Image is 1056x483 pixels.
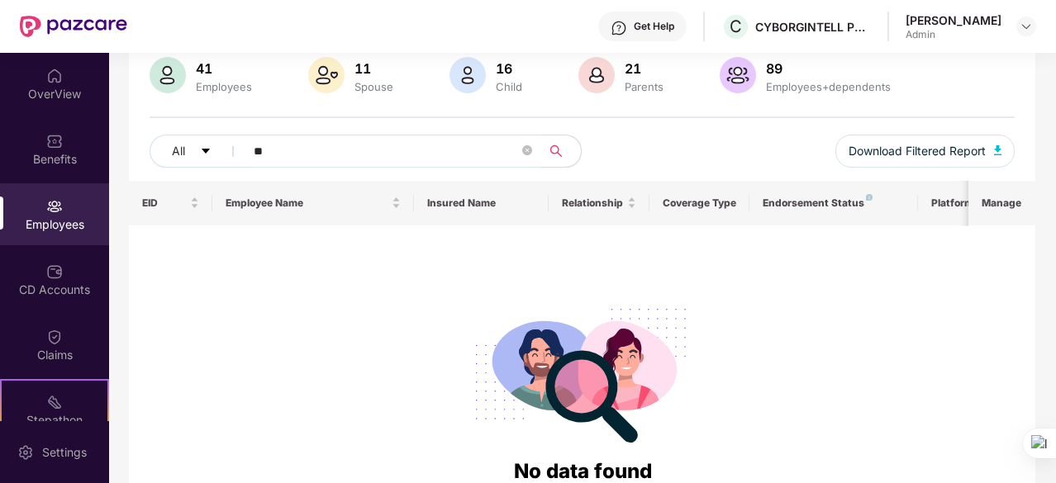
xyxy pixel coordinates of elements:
[150,57,186,93] img: svg+xml;base64,PHN2ZyB4bWxucz0iaHR0cDovL3d3dy53My5vcmcvMjAwMC9zdmciIHhtbG5zOnhsaW5rPSJodHRwOi8vd3...
[46,394,63,410] img: svg+xml;base64,PHN2ZyB4bWxucz0iaHR0cDovL3d3dy53My5vcmcvMjAwMC9zdmciIHdpZHRoPSIyMSIgaGVpZ2h0PSIyMC...
[906,28,1001,41] div: Admin
[578,57,615,93] img: svg+xml;base64,PHN2ZyB4bWxucz0iaHR0cDovL3d3dy53My5vcmcvMjAwMC9zdmciIHhtbG5zOnhsaW5rPSJodHRwOi8vd3...
[763,60,894,77] div: 89
[129,181,213,225] th: EID
[46,198,63,215] img: svg+xml;base64,PHN2ZyBpZD0iRW1wbG95ZWVzIiB4bWxucz0iaHR0cDovL3d3dy53My5vcmcvMjAwMC9zdmciIHdpZHRoPS...
[621,60,667,77] div: 21
[931,197,1022,210] div: Platform Status
[226,197,388,210] span: Employee Name
[492,60,526,77] div: 16
[1020,20,1033,33] img: svg+xml;base64,PHN2ZyBpZD0iRHJvcGRvd24tMzJ4MzIiIHhtbG5zPSJodHRwOi8vd3d3LnczLm9yZy8yMDAwL3N2ZyIgd2...
[351,60,397,77] div: 11
[414,181,549,225] th: Insured Name
[522,145,532,155] span: close-circle
[611,20,627,36] img: svg+xml;base64,PHN2ZyBpZD0iSGVscC0zMngzMiIgeG1sbnM9Imh0dHA6Ly93d3cudzMub3JnLzIwMDAvc3ZnIiB3aWR0aD...
[20,16,127,37] img: New Pazcare Logo
[142,197,188,210] span: EID
[763,80,894,93] div: Employees+dependents
[720,57,756,93] img: svg+xml;base64,PHN2ZyB4bWxucz0iaHR0cDovL3d3dy53My5vcmcvMjAwMC9zdmciIHhtbG5zOnhsaW5rPSJodHRwOi8vd3...
[308,57,345,93] img: svg+xml;base64,PHN2ZyB4bWxucz0iaHR0cDovL3d3dy53My5vcmcvMjAwMC9zdmciIHhtbG5zOnhsaW5rPSJodHRwOi8vd3...
[351,80,397,93] div: Spouse
[906,12,1001,28] div: [PERSON_NAME]
[621,80,667,93] div: Parents
[172,142,185,160] span: All
[968,181,1035,225] th: Manage
[634,20,674,33] div: Get Help
[450,57,486,93] img: svg+xml;base64,PHN2ZyB4bWxucz0iaHR0cDovL3d3dy53My5vcmcvMjAwMC9zdmciIHhtbG5zOnhsaW5rPSJodHRwOi8vd3...
[46,329,63,345] img: svg+xml;base64,PHN2ZyBpZD0iQ2xhaW0iIHhtbG5zPSJodHRwOi8vd3d3LnczLm9yZy8yMDAwL3N2ZyIgd2lkdGg9IjIwIi...
[562,197,624,210] span: Relationship
[46,68,63,84] img: svg+xml;base64,PHN2ZyBpZD0iSG9tZSIgeG1sbnM9Imh0dHA6Ly93d3cudzMub3JnLzIwMDAvc3ZnIiB3aWR0aD0iMjAiIG...
[193,60,255,77] div: 41
[755,19,871,35] div: CYBORGINTELL PRIVATE LIMITED
[212,181,414,225] th: Employee Name
[150,135,250,168] button: Allcaret-down
[649,181,750,225] th: Coverage Type
[540,144,573,158] span: search
[464,288,702,456] img: svg+xml;base64,PHN2ZyB4bWxucz0iaHR0cDovL3d3dy53My5vcmcvMjAwMC9zdmciIHdpZHRoPSIyODgiIGhlaWdodD0iMj...
[492,80,526,93] div: Child
[835,135,1016,168] button: Download Filtered Report
[46,133,63,149] img: svg+xml;base64,PHN2ZyBpZD0iQmVuZWZpdHMiIHhtbG5zPSJodHRwOi8vd3d3LnczLm9yZy8yMDAwL3N2ZyIgd2lkdGg9Ij...
[200,145,212,159] span: caret-down
[522,144,532,159] span: close-circle
[46,263,63,280] img: svg+xml;base64,PHN2ZyBpZD0iQ0RfQWNjb3VudHMiIGRhdGEtbmFtZT0iQ0QgQWNjb3VudHMiIHhtbG5zPSJodHRwOi8vd3...
[866,194,873,201] img: svg+xml;base64,PHN2ZyB4bWxucz0iaHR0cDovL3d3dy53My5vcmcvMjAwMC9zdmciIHdpZHRoPSI4IiBoZWlnaHQ9IjgiIH...
[17,444,34,461] img: svg+xml;base64,PHN2ZyBpZD0iU2V0dGluZy0yMHgyMCIgeG1sbnM9Imh0dHA6Ly93d3cudzMub3JnLzIwMDAvc3ZnIiB3aW...
[763,197,904,210] div: Endorsement Status
[849,142,986,160] span: Download Filtered Report
[193,80,255,93] div: Employees
[549,181,649,225] th: Relationship
[37,444,92,461] div: Settings
[730,17,742,36] span: C
[540,135,582,168] button: search
[994,145,1002,155] img: svg+xml;base64,PHN2ZyB4bWxucz0iaHR0cDovL3d3dy53My5vcmcvMjAwMC9zdmciIHhtbG5zOnhsaW5rPSJodHRwOi8vd3...
[2,412,107,429] div: Stepathon
[514,459,652,483] span: No data found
